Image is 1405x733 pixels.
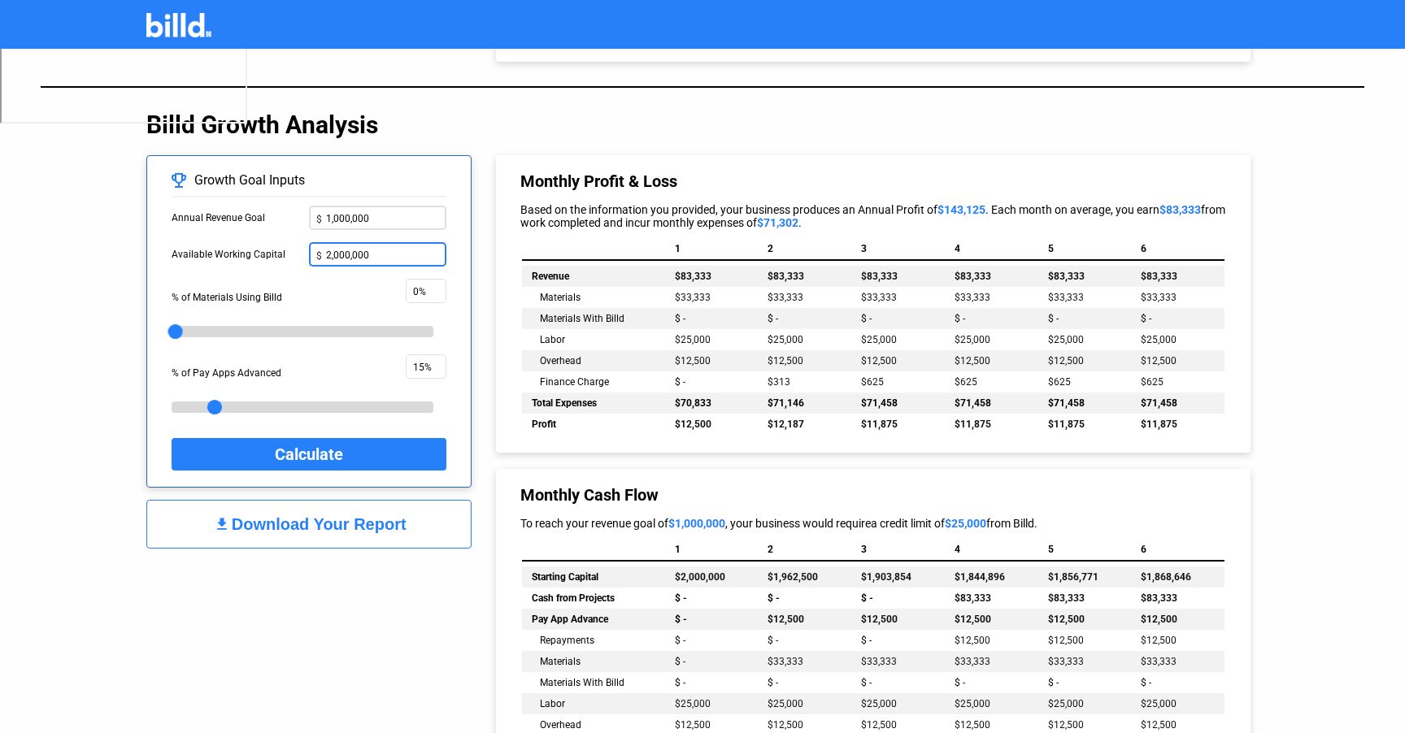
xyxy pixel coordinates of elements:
[861,614,898,625] span: $12,500
[172,361,309,385] div: % of Pay Apps Advanced
[768,334,803,345] span: $25,000
[522,393,664,414] td: Total Expenses
[861,271,898,282] span: $83,333
[1159,203,1201,216] span: $83,333
[937,203,985,216] span: $143,125
[1141,592,1177,604] span: $83,333
[1048,313,1059,324] span: $ -
[665,243,759,254] th: 1
[1141,614,1177,625] span: $12,500
[668,517,725,530] span: $1,000,000
[665,544,759,555] th: 1
[520,485,1226,505] div: Monthly Cash Flow
[172,438,446,471] button: Calculate
[1038,544,1132,555] th: 5
[955,376,977,388] span: $625
[768,571,818,583] span: $1,962,500
[1048,376,1071,388] span: $625
[861,419,898,430] span: $11,875
[186,172,305,188] span: Growth Goal Inputs
[522,588,664,609] td: Cash from Projects
[520,171,1226,191] div: Monthly Profit & Loss
[522,651,664,672] td: Materials
[861,376,884,388] span: $625
[955,719,990,731] span: $12,500
[758,544,851,555] th: 2
[955,355,990,366] span: $12,500
[1141,635,1177,646] span: $12,500
[675,698,711,709] span: $25,000
[1048,614,1085,625] span: $12,500
[768,677,778,688] span: $ -
[522,308,664,329] td: Materials With Billd
[675,614,687,625] span: $ -
[522,566,664,588] td: Starting Capital
[768,656,803,667] span: $33,333
[316,208,326,225] span: $
[1048,698,1084,709] span: $25,000
[768,397,804,409] span: $71,146
[955,419,991,430] span: $11,875
[1048,719,1084,731] span: $12,500
[316,245,326,262] span: $
[768,592,780,604] span: $ -
[768,419,804,430] span: $12,187
[851,544,945,555] th: 3
[275,440,343,468] span: Calculate
[522,693,664,714] td: Labor
[757,216,798,229] span: $71,302
[520,517,1226,530] div: To reach your revenue goal of , your business would require a credit limit of from Billd.
[1048,677,1059,688] span: $ -
[1141,656,1177,667] span: $33,333
[1038,243,1132,254] th: 5
[955,271,991,282] span: $83,333
[861,355,897,366] span: $12,500
[768,719,803,731] span: $12,500
[945,517,986,530] span: $25,000
[1141,292,1177,303] span: $33,333
[522,630,664,651] td: Repayments
[861,635,872,646] span: $ -
[675,571,725,583] span: $2,000,000
[851,243,945,254] th: 3
[172,242,309,267] div: Available Working Capital
[675,376,685,388] span: $ -
[768,635,778,646] span: $ -
[522,609,664,630] td: Pay App Advance
[522,350,664,371] td: Overhead
[1048,397,1085,409] span: $71,458
[522,672,664,693] td: Materials With Billd
[146,111,1405,139] div: Billd Growth Analysis
[675,419,711,430] span: $12,500
[945,243,1038,254] th: 4
[1141,271,1177,282] span: $83,333
[326,208,439,225] input: 0.00
[1141,376,1164,388] span: $625
[1141,698,1177,709] span: $25,000
[955,592,991,604] span: $83,333
[1141,571,1191,583] span: $1,868,646
[945,544,1038,555] th: 4
[522,329,664,350] td: Labor
[955,292,990,303] span: $33,333
[146,500,472,549] button: Download Your Report
[1131,544,1224,555] th: 6
[675,635,685,646] span: $ -
[675,292,711,303] span: $33,333
[861,719,897,731] span: $12,500
[1141,677,1151,688] span: $ -
[675,719,711,731] span: $12,500
[1141,419,1177,430] span: $11,875
[758,243,851,254] th: 2
[232,515,407,534] div: Download Your Report
[1141,334,1177,345] span: $25,000
[675,271,711,282] span: $83,333
[768,313,778,324] span: $ -
[1048,635,1084,646] span: $12,500
[861,698,897,709] span: $25,000
[768,271,804,282] span: $83,333
[522,414,664,435] td: Profit
[768,614,804,625] span: $12,500
[861,677,872,688] span: $ -
[1141,313,1151,324] span: $ -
